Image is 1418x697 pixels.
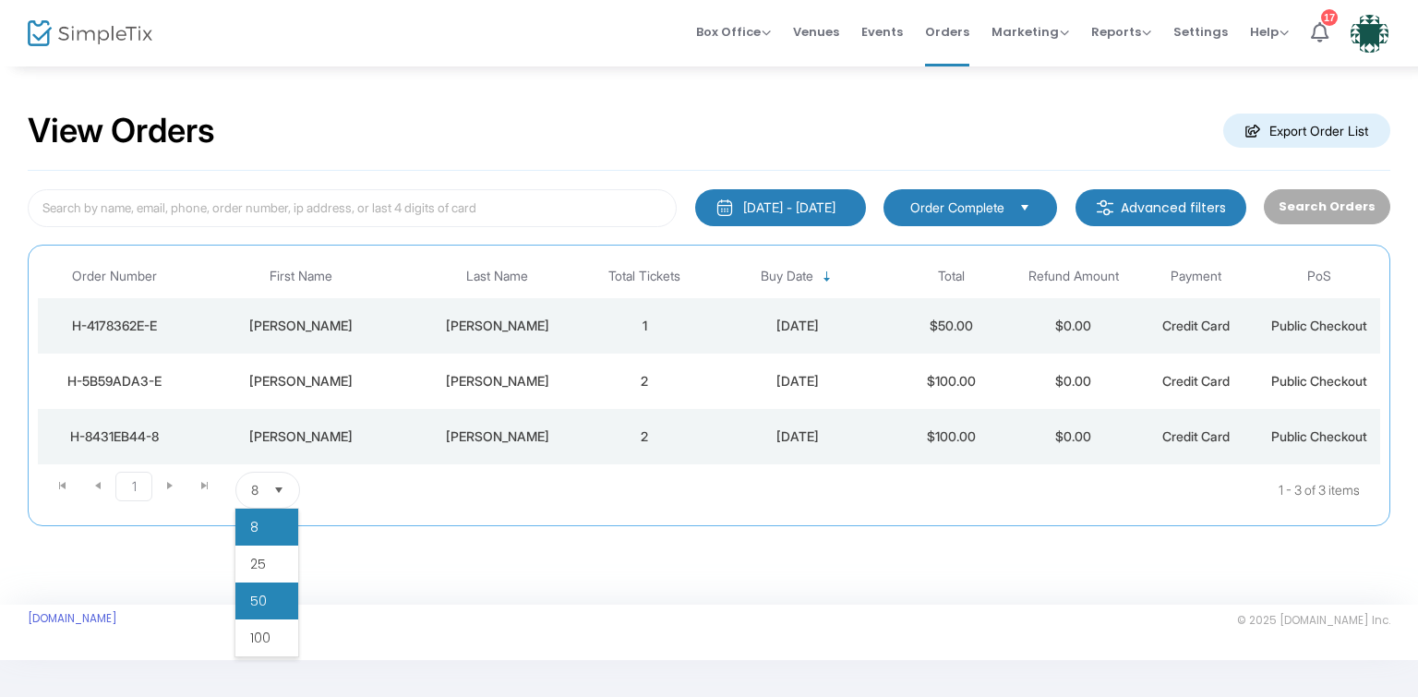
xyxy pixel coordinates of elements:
span: Help [1250,23,1289,41]
span: Venues [793,8,839,55]
button: Select [1012,198,1038,218]
span: 8 [251,481,258,499]
button: Select [266,473,292,508]
a: [DOMAIN_NAME] [28,611,117,626]
td: $100.00 [890,409,1013,464]
span: Credit Card [1162,318,1230,333]
td: 2 [583,354,706,409]
img: monthly [715,198,734,217]
th: Total [890,255,1013,298]
span: Reports [1091,23,1151,41]
div: H-4178362E-E [42,317,186,335]
th: Total Tickets [583,255,706,298]
span: 100 [250,629,270,647]
input: Search by name, email, phone, order number, ip address, or last 4 digits of card [28,189,677,227]
span: Events [861,8,903,55]
div: H-5B59ADA3-E [42,372,186,391]
td: $0.00 [1013,298,1136,354]
th: Refund Amount [1013,255,1136,298]
span: 8 [250,518,258,536]
m-button: Advanced filters [1076,189,1246,226]
span: Last Name [466,269,528,284]
td: 1 [583,298,706,354]
span: Payment [1171,269,1221,284]
td: $50.00 [890,298,1013,354]
span: Credit Card [1162,373,1230,389]
div: H-8431EB44-8 [42,427,186,446]
div: [DATE] - [DATE] [743,198,835,217]
div: Data table [38,255,1380,464]
span: Sortable [820,270,835,284]
div: Linda [196,427,407,446]
span: PoS [1307,269,1331,284]
div: Chris [196,372,407,391]
kendo-pager-info: 1 - 3 of 3 items [484,472,1360,509]
td: $100.00 [890,354,1013,409]
span: Box Office [696,23,771,41]
span: Public Checkout [1271,318,1367,333]
h2: View Orders [28,111,215,151]
div: 9/11/2025 [711,372,885,391]
div: Loomis [416,372,579,391]
td: 2 [583,409,706,464]
span: Credit Card [1162,428,1230,444]
span: 50 [250,592,267,610]
div: Bonnie [196,317,407,335]
td: $0.00 [1013,409,1136,464]
span: Order Complete [910,198,1004,217]
span: Marketing [991,23,1069,41]
div: 9/11/2025 [711,317,885,335]
span: Orders [925,8,969,55]
span: Settings [1173,8,1228,55]
m-button: Export Order List [1223,114,1390,148]
div: 9/11/2025 [711,427,885,446]
span: First Name [270,269,332,284]
span: Public Checkout [1271,428,1367,444]
div: 17 [1321,9,1338,26]
span: Order Number [72,269,157,284]
button: [DATE] - [DATE] [695,189,866,226]
span: 25 [250,555,266,573]
img: filter [1096,198,1114,217]
span: Public Checkout [1271,373,1367,389]
span: © 2025 [DOMAIN_NAME] Inc. [1237,613,1390,628]
td: $0.00 [1013,354,1136,409]
div: Edwards [416,427,579,446]
span: Buy Date [761,269,813,284]
span: Page 1 [115,472,152,501]
div: Kinnaird [416,317,579,335]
